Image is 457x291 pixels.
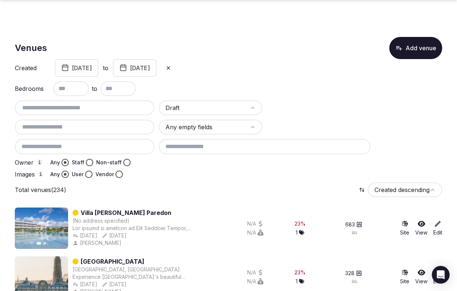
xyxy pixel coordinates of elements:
[73,225,192,232] div: Lor ipsumd si ametcon ad Elit Seddoei Tempor, 07 incidid utla Etdolore mag Ali Enimadm. Ven quisn...
[247,269,263,276] button: N/A
[92,84,97,93] span: to
[73,266,180,273] button: [GEOGRAPHIC_DATA], [GEOGRAPHIC_DATA]
[345,270,354,277] span: 328
[433,220,442,236] a: Edit
[15,186,66,194] p: Total venues (234)
[95,171,114,178] label: Vendor
[37,242,41,245] button: Go to slide 1
[102,232,127,239] button: [DATE]
[247,220,263,227] button: N/A
[44,242,46,244] button: Go to slide 2
[15,171,44,178] label: Images
[389,37,442,59] button: Add venue
[345,221,355,228] span: 683
[73,273,192,281] div: Experience [GEOGRAPHIC_DATA]'s beautiful capital city in style when you choose the [GEOGRAPHIC_DA...
[37,159,43,165] button: Owner
[296,229,304,236] button: 1
[400,220,409,236] a: Site
[400,269,409,285] a: Site
[50,171,60,178] label: Any
[15,65,44,71] label: Created
[113,59,157,77] button: [DATE]
[73,239,123,247] button: [PERSON_NAME]
[103,64,108,72] label: to
[55,59,98,77] button: [DATE]
[295,269,306,276] div: 23 %
[72,159,84,166] label: Staff
[81,208,171,217] a: Villa [PERSON_NAME] Paredon
[73,232,97,239] button: [DATE]
[15,159,44,166] label: Owner
[102,281,127,288] button: [DATE]
[345,270,362,277] button: 328
[81,257,144,266] a: [GEOGRAPHIC_DATA]
[247,229,263,236] button: N/A
[73,281,97,288] button: [DATE]
[38,171,44,177] button: Images
[345,221,362,228] button: 683
[15,86,44,92] label: Bedrooms
[295,269,306,276] button: 23%
[96,159,122,166] label: Non-staff
[415,269,427,285] a: View
[15,208,68,249] img: Featured image for Villa Gale Cayo Paredon
[73,217,130,225] button: (No address specified)
[432,266,450,284] div: Open Intercom Messenger
[295,220,306,227] div: 23 %
[295,220,306,227] button: 23%
[50,159,60,166] label: Any
[415,220,427,236] a: View
[72,171,84,178] label: User
[296,278,304,285] button: 1
[15,42,47,54] h1: Venues
[247,278,263,285] button: N/A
